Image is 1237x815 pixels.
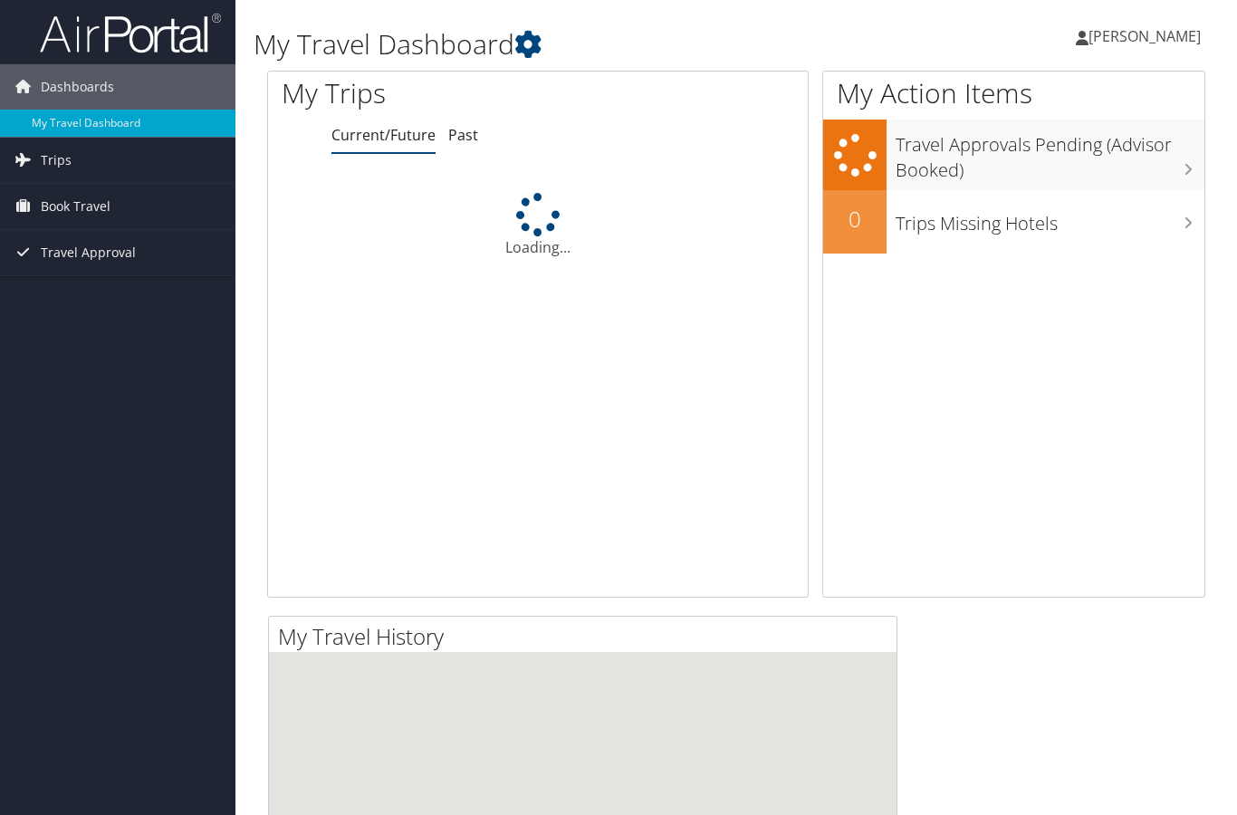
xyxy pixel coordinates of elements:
h3: Trips Missing Hotels [896,202,1204,236]
span: Trips [41,138,72,183]
h3: Travel Approvals Pending (Advisor Booked) [896,123,1204,183]
span: Book Travel [41,184,110,229]
a: Current/Future [331,125,436,145]
span: Dashboards [41,64,114,110]
a: Travel Approvals Pending (Advisor Booked) [823,120,1204,189]
a: 0Trips Missing Hotels [823,190,1204,254]
h2: My Travel History [278,621,897,652]
span: Travel Approval [41,230,136,275]
h1: My Trips [282,74,570,112]
h1: My Travel Dashboard [254,25,897,63]
h1: My Action Items [823,74,1204,112]
div: Loading... [268,193,808,258]
h2: 0 [823,204,887,235]
a: [PERSON_NAME] [1076,9,1219,63]
span: [PERSON_NAME] [1088,26,1201,46]
img: airportal-logo.png [40,12,221,54]
a: Past [448,125,478,145]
